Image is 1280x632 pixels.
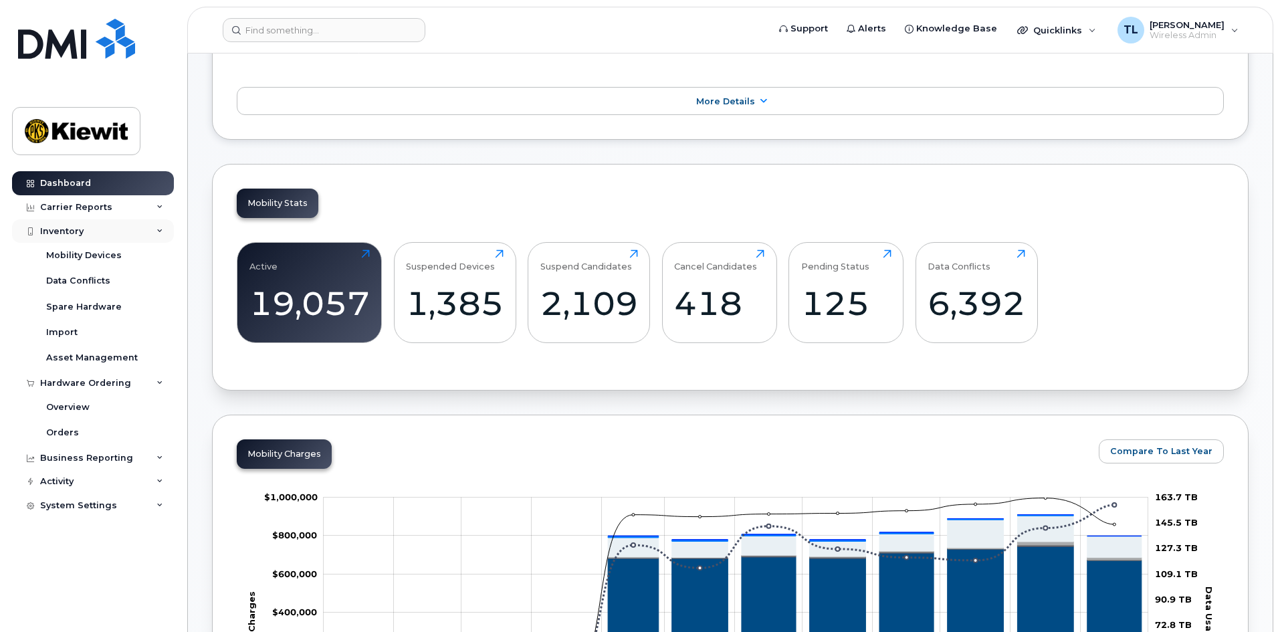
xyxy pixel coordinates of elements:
div: 1,385 [406,284,504,323]
div: Active [249,249,278,272]
div: Suspend Candidates [540,249,632,272]
div: Tanner Lamoree [1108,17,1248,43]
div: 2,109 [540,284,638,323]
tspan: 72.8 TB [1155,619,1192,630]
a: Suspended Devices1,385 [406,249,504,335]
div: 19,057 [249,284,370,323]
g: $0 [264,492,318,502]
span: TL [1124,22,1138,38]
a: Knowledge Base [895,15,1006,42]
tspan: $800,000 [272,530,317,540]
span: More Details [696,96,755,106]
tspan: 109.1 TB [1155,568,1198,579]
div: Pending Status [801,249,869,272]
g: $0 [272,607,317,617]
tspan: 90.9 TB [1155,594,1192,605]
div: Quicklinks [1008,17,1105,43]
a: Active19,057 [249,249,370,335]
div: Suspended Devices [406,249,495,272]
a: Suspend Candidates2,109 [540,249,638,335]
tspan: Charges [246,591,257,632]
span: Wireless Admin [1150,30,1224,41]
span: [PERSON_NAME] [1150,19,1224,30]
tspan: 163.7 TB [1155,492,1198,502]
g: $0 [272,530,317,540]
a: Support [770,15,837,42]
div: Data Conflicts [928,249,990,272]
tspan: 145.5 TB [1155,517,1198,528]
span: Quicklinks [1033,25,1082,35]
input: Find something... [223,18,425,42]
div: 6,392 [928,284,1025,323]
a: Data Conflicts6,392 [928,249,1025,335]
iframe: Messenger Launcher [1222,574,1270,622]
tspan: $400,000 [272,607,317,617]
div: Cancel Candidates [674,249,757,272]
tspan: 127.3 TB [1155,542,1198,553]
span: Compare To Last Year [1110,445,1212,457]
tspan: $600,000 [272,568,317,579]
a: Pending Status125 [801,249,891,335]
span: Alerts [858,22,886,35]
span: Knowledge Base [916,22,997,35]
g: $0 [272,568,317,579]
div: 418 [674,284,764,323]
span: Support [790,22,828,35]
a: Alerts [837,15,895,42]
button: Compare To Last Year [1099,439,1224,463]
a: Cancel Candidates418 [674,249,764,335]
tspan: $1,000,000 [264,492,318,502]
div: 125 [801,284,891,323]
